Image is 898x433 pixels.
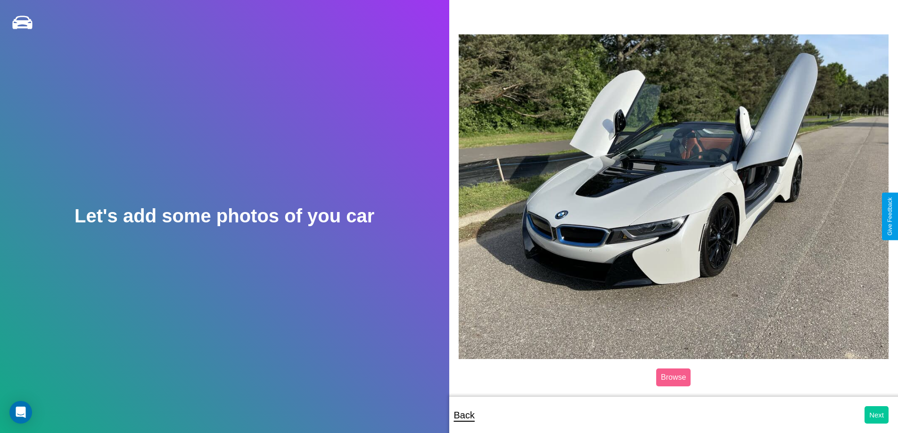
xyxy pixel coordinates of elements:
div: Give Feedback [887,197,893,236]
div: Open Intercom Messenger [9,401,32,424]
h2: Let's add some photos of you car [74,205,374,227]
button: Next [865,406,889,424]
label: Browse [656,368,691,386]
img: posted [459,34,889,359]
p: Back [454,407,475,424]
